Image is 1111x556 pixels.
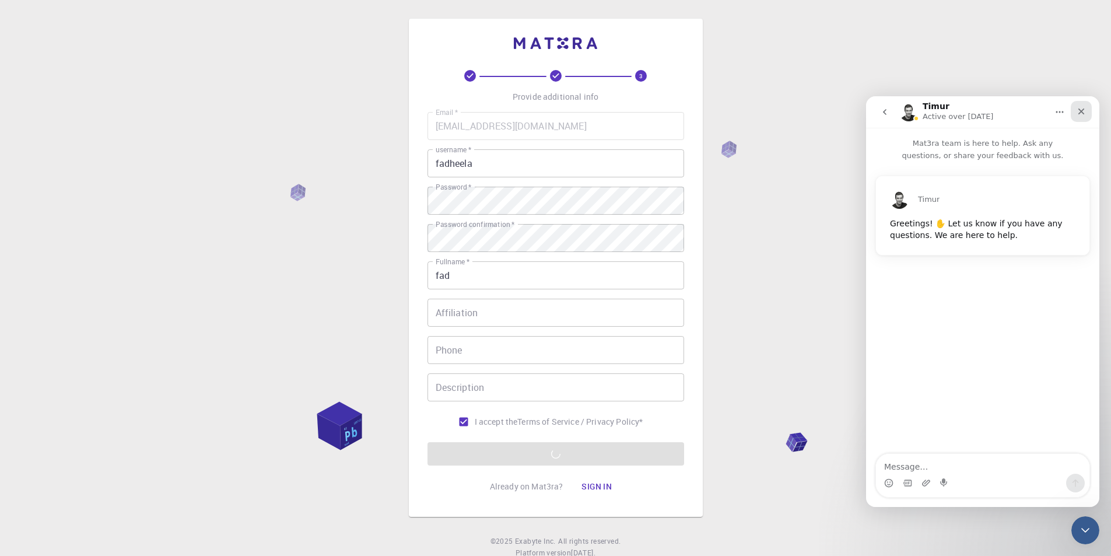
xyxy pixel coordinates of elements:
[436,182,471,192] label: Password
[517,416,643,428] p: Terms of Service / Privacy Policy *
[517,416,643,428] a: Terms of Service / Privacy Policy*
[436,145,471,155] label: username
[866,96,1099,507] iframe: Intercom live chat
[515,536,556,545] span: Exabyte Inc.
[558,536,621,547] span: All rights reserved.
[436,107,458,117] label: Email
[475,416,518,428] span: I accept the
[515,536,556,547] a: Exabyte Inc.
[436,257,469,267] label: Fullname
[490,536,515,547] span: © 2025
[436,219,514,229] label: Password confirmation
[572,475,621,498] button: Sign in
[513,91,598,103] p: Provide additional info
[639,72,643,80] text: 3
[1071,516,1099,544] iframe: Intercom live chat
[490,481,563,492] p: Already on Mat3ra?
